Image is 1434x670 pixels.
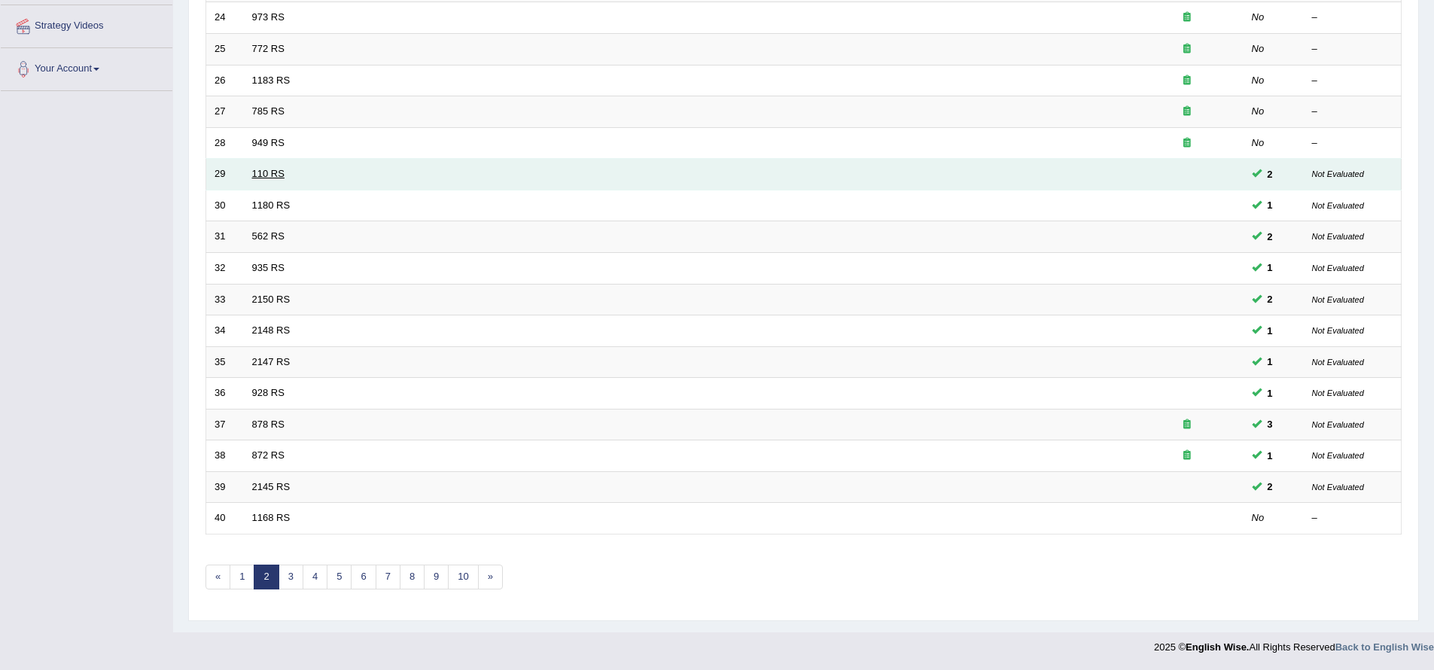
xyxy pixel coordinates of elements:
[1312,263,1364,273] small: Not Evaluated
[1312,511,1393,525] div: –
[252,294,291,305] a: 2150 RS
[1262,416,1279,432] span: You can still take this question
[206,34,244,65] td: 25
[1312,326,1364,335] small: Not Evaluated
[206,409,244,440] td: 37
[252,75,291,86] a: 1183 RS
[1262,479,1279,495] span: You can still take this question
[1186,641,1249,653] strong: English Wise.
[1262,448,1279,464] span: You can still take this question
[1262,166,1279,182] span: You can still take this question
[206,65,244,96] td: 26
[303,565,327,589] a: 4
[252,11,285,23] a: 973 RS
[252,512,291,523] a: 1168 RS
[252,199,291,211] a: 1180 RS
[252,168,285,179] a: 110 RS
[206,471,244,503] td: 39
[206,284,244,315] td: 33
[1262,323,1279,339] span: You can still take this question
[327,565,352,589] a: 5
[1139,449,1235,463] div: Exam occurring question
[1312,169,1364,178] small: Not Evaluated
[1312,451,1364,460] small: Not Evaluated
[424,565,449,589] a: 9
[1252,43,1265,54] em: No
[252,137,285,148] a: 949 RS
[1262,354,1279,370] span: You can still take this question
[1139,105,1235,119] div: Exam occurring question
[252,481,291,492] a: 2145 RS
[252,43,285,54] a: 772 RS
[1262,291,1279,307] span: You can still take this question
[252,230,285,242] a: 562 RS
[376,565,400,589] a: 7
[206,440,244,472] td: 38
[351,565,376,589] a: 6
[1312,105,1393,119] div: –
[1312,295,1364,304] small: Not Evaluated
[1312,232,1364,241] small: Not Evaluated
[1252,137,1265,148] em: No
[1154,632,1434,654] div: 2025 © All Rights Reserved
[1,48,172,86] a: Your Account
[252,324,291,336] a: 2148 RS
[1312,11,1393,25] div: –
[252,419,285,430] a: 878 RS
[206,315,244,347] td: 34
[1262,229,1279,245] span: You can still take this question
[1139,11,1235,25] div: Exam occurring question
[1252,11,1265,23] em: No
[279,565,303,589] a: 3
[206,252,244,284] td: 32
[1312,420,1364,429] small: Not Evaluated
[400,565,425,589] a: 8
[206,159,244,190] td: 29
[1262,385,1279,401] span: You can still take this question
[206,127,244,159] td: 28
[1312,42,1393,56] div: –
[1139,42,1235,56] div: Exam occurring question
[1252,75,1265,86] em: No
[252,449,285,461] a: 872 RS
[252,387,285,398] a: 928 RS
[1312,74,1393,88] div: –
[206,221,244,253] td: 31
[230,565,254,589] a: 1
[1,5,172,43] a: Strategy Videos
[206,346,244,378] td: 35
[206,565,230,589] a: «
[1252,105,1265,117] em: No
[1139,418,1235,432] div: Exam occurring question
[252,105,285,117] a: 785 RS
[206,503,244,534] td: 40
[1252,512,1265,523] em: No
[206,2,244,34] td: 24
[1312,483,1364,492] small: Not Evaluated
[1335,641,1434,653] a: Back to English Wise
[1262,197,1279,213] span: You can still take this question
[1312,201,1364,210] small: Not Evaluated
[252,262,285,273] a: 935 RS
[252,356,291,367] a: 2147 RS
[448,565,478,589] a: 10
[1139,136,1235,151] div: Exam occurring question
[1312,136,1393,151] div: –
[1139,74,1235,88] div: Exam occurring question
[1312,358,1364,367] small: Not Evaluated
[254,565,279,589] a: 2
[478,565,503,589] a: »
[206,96,244,128] td: 27
[1312,388,1364,397] small: Not Evaluated
[206,378,244,410] td: 36
[206,190,244,221] td: 30
[1262,260,1279,276] span: You can still take this question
